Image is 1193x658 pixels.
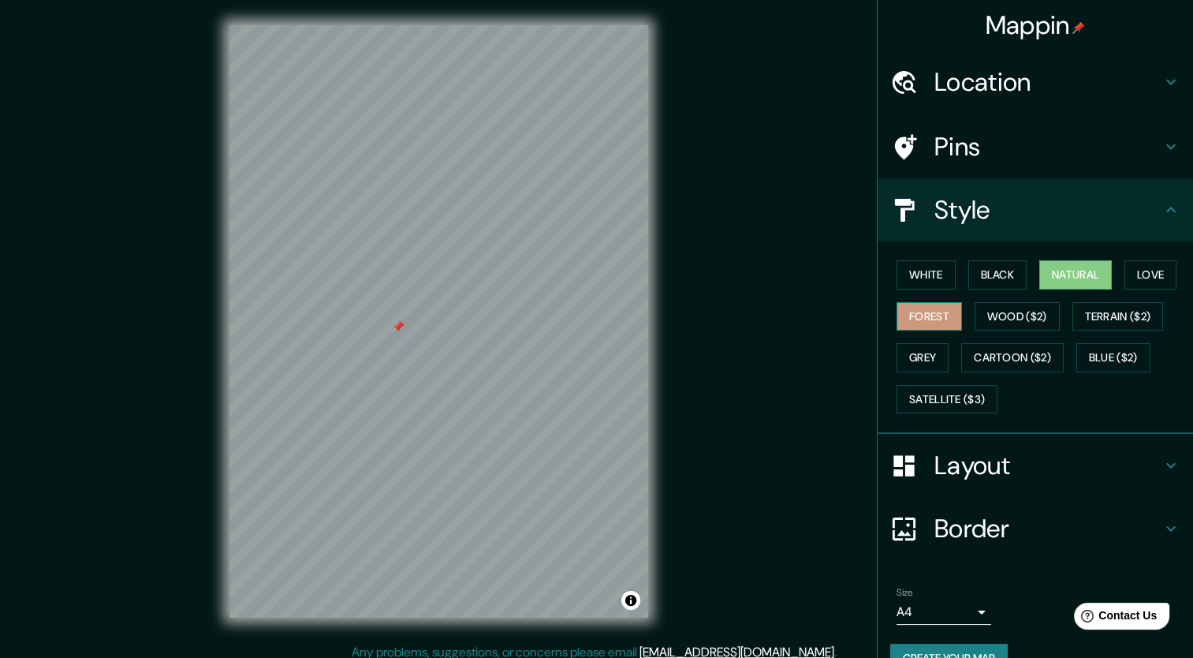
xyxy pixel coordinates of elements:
[934,194,1161,226] h4: Style
[897,600,991,625] div: A4
[934,450,1161,481] h4: Layout
[229,25,648,618] canvas: Map
[961,343,1064,372] button: Cartoon ($2)
[621,591,640,610] button: Toggle attribution
[878,497,1193,560] div: Border
[897,302,962,331] button: Forest
[934,131,1161,163] h4: Pins
[975,302,1060,331] button: Wood ($2)
[934,513,1161,544] h4: Border
[934,66,1161,98] h4: Location
[1039,260,1112,290] button: Natural
[897,385,997,414] button: Satellite ($3)
[897,586,913,600] label: Size
[878,50,1193,114] div: Location
[968,260,1027,290] button: Black
[1076,343,1150,372] button: Blue ($2)
[1072,21,1085,34] img: pin-icon.png
[1053,596,1176,641] iframe: Help widget launcher
[897,260,956,290] button: White
[897,343,949,372] button: Grey
[878,115,1193,178] div: Pins
[878,434,1193,497] div: Layout
[1124,260,1176,290] button: Love
[878,178,1193,241] div: Style
[986,9,1086,41] h4: Mappin
[1072,302,1164,331] button: Terrain ($2)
